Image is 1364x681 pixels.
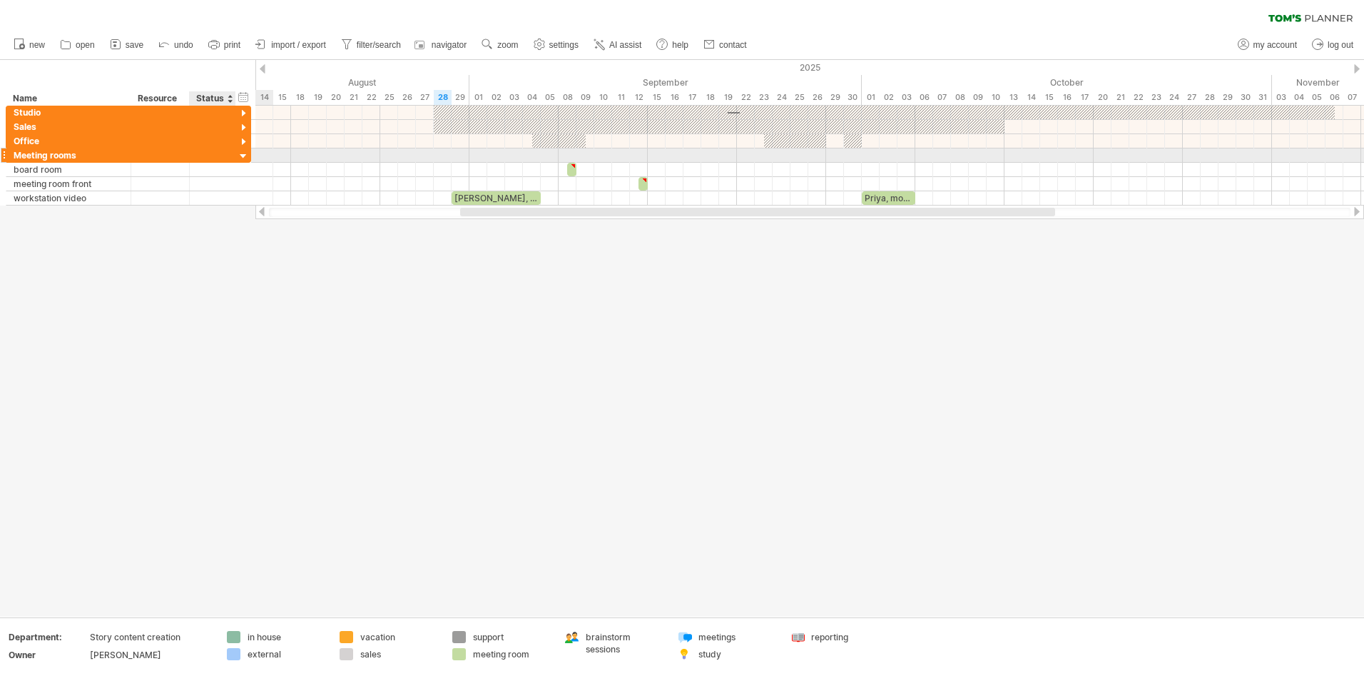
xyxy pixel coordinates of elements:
[29,40,45,50] span: new
[862,90,880,105] div: Wednesday, 1 October 2025
[698,648,776,660] div: study
[360,648,438,660] div: sales
[1040,90,1058,105] div: Wednesday, 15 October 2025
[56,36,99,54] a: open
[255,90,273,105] div: Thursday, 14 August 2025
[362,90,380,105] div: Friday, 22 August 2025
[416,90,434,105] div: Wednesday, 27 August 2025
[271,40,326,50] span: import / export
[10,36,49,54] a: new
[14,163,123,176] div: board room
[1290,90,1308,105] div: Tuesday, 4 November 2025
[541,90,559,105] div: Friday, 5 September 2025
[14,134,123,148] div: Office
[1328,40,1353,50] span: log out
[14,177,123,191] div: meeting room front
[559,90,576,105] div: Monday, 8 September 2025
[224,40,240,50] span: print
[452,90,469,105] div: Friday, 29 August 2025
[1129,90,1147,105] div: Wednesday, 22 October 2025
[612,90,630,105] div: Thursday, 11 September 2025
[915,90,933,105] div: Monday, 6 October 2025
[1183,90,1201,105] div: Monday, 27 October 2025
[666,90,683,105] div: Tuesday, 16 September 2025
[1058,90,1076,105] div: Thursday, 16 October 2025
[576,90,594,105] div: Tuesday, 9 September 2025
[549,40,579,50] span: settings
[897,90,915,105] div: Friday, 3 October 2025
[497,40,518,50] span: zoom
[473,648,551,660] div: meeting room
[1253,40,1297,50] span: my account
[987,90,1004,105] div: Friday, 10 October 2025
[90,649,210,661] div: [PERSON_NAME]
[1236,90,1254,105] div: Thursday, 30 October 2025
[9,631,87,643] div: Department:
[76,40,95,50] span: open
[155,36,198,54] a: undo
[1004,90,1022,105] div: Monday, 13 October 2025
[432,40,467,50] span: navigator
[862,191,915,205] div: Priya, moonstone project
[9,649,87,661] div: Owner
[700,36,751,54] a: contact
[14,120,123,133] div: Sales
[1201,90,1218,105] div: Tuesday, 28 October 2025
[755,90,773,105] div: Tuesday, 23 September 2025
[586,631,663,655] div: brainstorm sessions
[95,75,469,90] div: August 2025
[196,91,228,106] div: Status
[273,90,291,105] div: Friday, 15 August 2025
[138,91,181,106] div: Resource
[672,40,688,50] span: help
[469,90,487,105] div: Monday, 1 September 2025
[1111,90,1129,105] div: Tuesday, 21 October 2025
[13,91,123,106] div: Name
[590,36,646,54] a: AI assist
[648,90,666,105] div: Monday, 15 September 2025
[434,90,452,105] div: Thursday, 28 August 2025
[205,36,245,54] a: print
[357,40,401,50] span: filter/search
[469,75,862,90] div: September 2025
[337,36,405,54] a: filter/search
[487,90,505,105] div: Tuesday, 2 September 2025
[719,90,737,105] div: Friday, 19 September 2025
[530,36,583,54] a: settings
[345,90,362,105] div: Thursday, 21 August 2025
[252,36,330,54] a: import / export
[826,90,844,105] div: Monday, 29 September 2025
[933,90,951,105] div: Tuesday, 7 October 2025
[1165,90,1183,105] div: Friday, 24 October 2025
[14,148,123,162] div: Meeting rooms
[790,90,808,105] div: Thursday, 25 September 2025
[248,631,325,643] div: in house
[126,40,143,50] span: save
[609,40,641,50] span: AI assist
[698,631,776,643] div: meetings
[951,90,969,105] div: Wednesday, 8 October 2025
[90,631,210,643] div: Story content creation
[473,631,551,643] div: support
[737,90,755,105] div: Monday, 22 September 2025
[880,90,897,105] div: Thursday, 2 October 2025
[1254,90,1272,105] div: Friday, 31 October 2025
[844,90,862,105] div: Tuesday, 30 September 2025
[174,40,193,50] span: undo
[683,90,701,105] div: Wednesday, 17 September 2025
[1325,90,1343,105] div: Thursday, 6 November 2025
[248,648,325,660] div: external
[630,90,648,105] div: Friday, 12 September 2025
[478,36,522,54] a: zoom
[523,90,541,105] div: Thursday, 4 September 2025
[291,90,309,105] div: Monday, 18 August 2025
[1147,90,1165,105] div: Thursday, 23 October 2025
[1308,90,1325,105] div: Wednesday, 5 November 2025
[505,90,523,105] div: Wednesday, 3 September 2025
[14,106,123,119] div: Studio
[380,90,398,105] div: Monday, 25 August 2025
[1094,90,1111,105] div: Monday, 20 October 2025
[811,631,889,643] div: reporting
[327,90,345,105] div: Wednesday, 20 August 2025
[773,90,790,105] div: Wednesday, 24 September 2025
